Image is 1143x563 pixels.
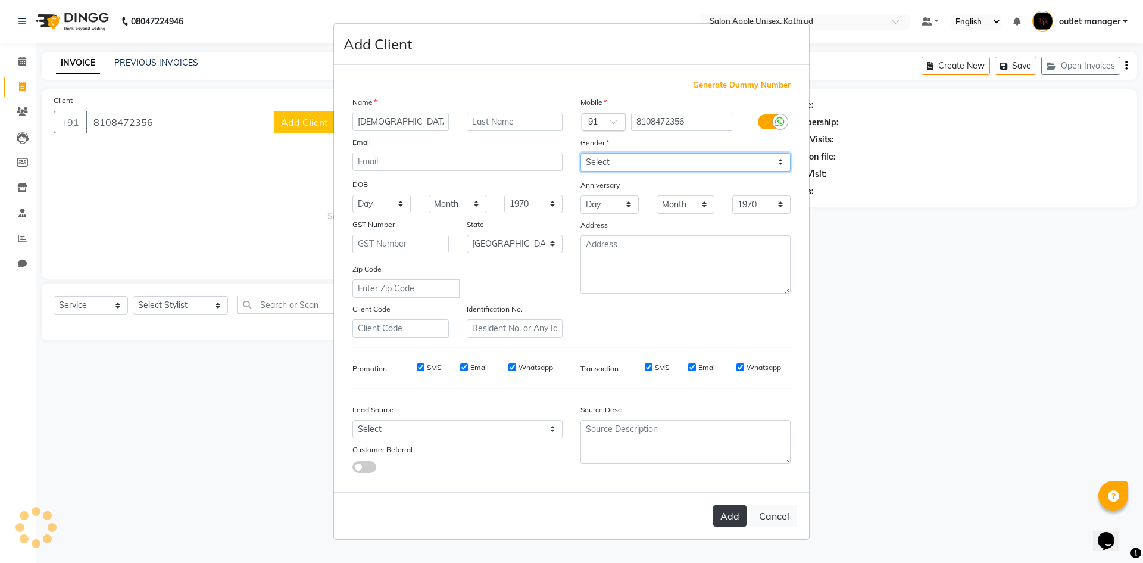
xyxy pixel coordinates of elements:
[580,97,607,108] label: Mobile
[352,304,391,315] label: Client Code
[580,363,619,374] label: Transaction
[352,113,449,131] input: First Name
[352,363,387,374] label: Promotion
[352,219,395,230] label: GST Number
[467,304,523,315] label: Identification No.
[655,362,669,373] label: SMS
[352,279,460,298] input: Enter Zip Code
[467,219,484,230] label: State
[352,235,449,253] input: GST Number
[352,137,371,148] label: Email
[713,505,747,527] button: Add
[352,444,413,455] label: Customer Referral
[747,362,781,373] label: Whatsapp
[427,362,441,373] label: SMS
[352,97,377,108] label: Name
[693,79,791,91] span: Generate Dummy Number
[580,138,609,148] label: Gender
[352,153,563,171] input: Email
[352,179,368,190] label: DOB
[580,180,620,191] label: Anniversary
[580,220,608,231] label: Address
[1093,515,1131,551] iframe: chat widget
[467,319,563,338] input: Resident No. or Any Id
[631,113,734,131] input: Mobile
[352,319,449,338] input: Client Code
[343,33,412,55] h4: Add Client
[352,405,394,415] label: Lead Source
[352,264,382,275] label: Zip Code
[467,113,563,131] input: Last Name
[698,362,717,373] label: Email
[519,362,553,373] label: Whatsapp
[751,505,797,527] button: Cancel
[580,405,622,415] label: Source Desc
[470,362,489,373] label: Email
